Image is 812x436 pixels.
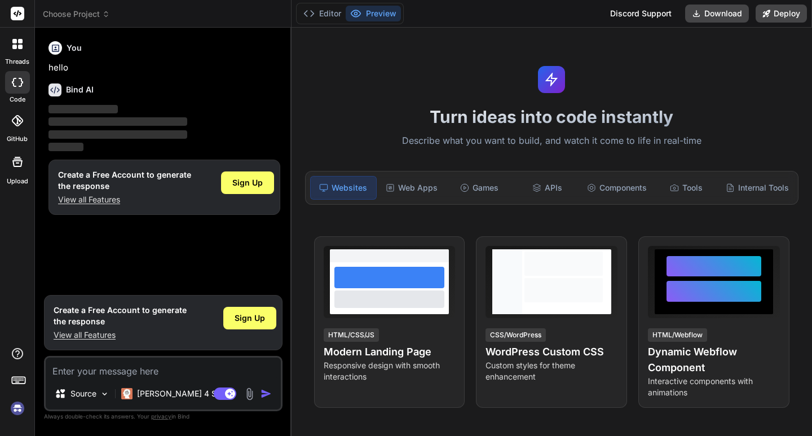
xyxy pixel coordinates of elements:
div: Tools [654,176,719,200]
div: Internal Tools [721,176,793,200]
h4: WordPress Custom CSS [486,344,617,360]
p: Responsive design with smooth interactions [324,360,456,382]
label: code [10,95,25,104]
p: View all Features [58,194,191,205]
span: Choose Project [43,8,110,20]
span: ‌ [48,143,83,151]
p: Describe what you want to build, and watch it come to life in real-time [298,134,805,148]
h4: Modern Landing Page [324,344,456,360]
div: CSS/WordPress [486,328,546,342]
label: Upload [7,177,28,186]
button: Download [685,5,749,23]
button: Editor [299,6,346,21]
button: Deploy [756,5,807,23]
label: threads [5,57,29,67]
label: GitHub [7,134,28,144]
div: HTML/Webflow [648,328,707,342]
div: Websites [310,176,377,200]
div: Games [447,176,512,200]
p: View all Features [54,329,187,341]
div: Web Apps [379,176,444,200]
img: attachment [243,387,256,400]
div: HTML/CSS/JS [324,328,379,342]
h1: Turn ideas into code instantly [298,107,805,127]
img: Pick Models [100,389,109,399]
button: Preview [346,6,401,21]
p: hello [48,61,280,74]
div: APIs [514,176,580,200]
p: [PERSON_NAME] 4 S.. [137,388,221,399]
span: ‌ [48,117,187,126]
span: Sign Up [235,312,265,324]
h1: Create a Free Account to generate the response [58,169,191,192]
div: Components [582,176,651,200]
h6: You [67,42,82,54]
img: Claude 4 Sonnet [121,388,133,399]
span: privacy [151,413,171,420]
h1: Create a Free Account to generate the response [54,305,187,327]
p: Source [70,388,96,399]
span: Sign Up [232,177,263,188]
span: ‌ [48,130,187,139]
span: ‌ [48,105,118,113]
p: Interactive components with animations [648,376,780,398]
h4: Dynamic Webflow Component [648,344,780,376]
h6: Bind AI [66,84,94,95]
p: Custom styles for theme enhancement [486,360,617,382]
p: Always double-check its answers. Your in Bind [44,411,283,422]
img: signin [8,399,27,418]
div: Discord Support [603,5,678,23]
img: icon [261,388,272,399]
